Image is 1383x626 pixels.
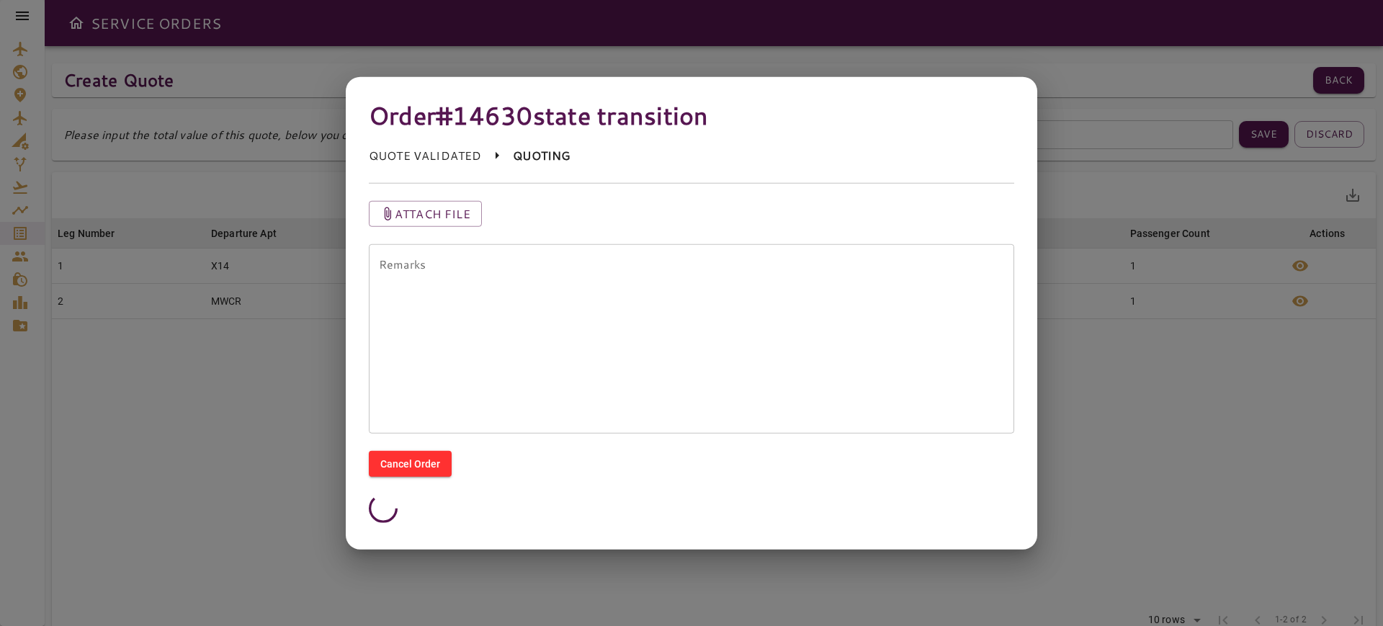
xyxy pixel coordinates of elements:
p: QUOTING [513,147,570,164]
p: Attach file [395,205,470,222]
h4: Order #14630 state transition [369,99,1014,130]
button: Attach file [369,200,482,226]
p: QUOTE VALIDATED [369,147,481,164]
button: Cancel Order [369,450,452,477]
